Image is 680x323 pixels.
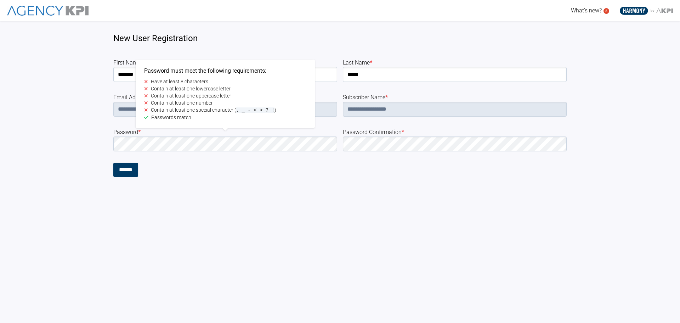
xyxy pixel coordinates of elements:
[385,94,388,101] abbr: required
[343,93,567,102] label: subscriber Name
[144,78,306,85] li: Have at least 8 characters
[113,59,337,67] label: first Name
[144,85,306,92] li: Contain at least one lowercase letter
[144,67,306,75] h3: Password must meet the following requirements:
[343,128,567,137] label: password Confirmation
[113,128,337,137] label: password
[7,6,89,16] img: AgencyKPI
[141,59,143,66] abbr: required
[603,8,609,14] a: 5
[236,107,274,113] span: . _ - < > ? !
[144,114,306,121] li: Passwords match
[113,93,337,102] label: email Address
[138,129,141,135] abbr: required
[144,99,306,106] li: Contain at least one number
[343,59,567,67] label: last Name
[113,33,567,47] h1: New User Registration
[605,9,607,13] text: 5
[144,106,306,114] li: Contain at least one special character ( )
[402,129,404,135] abbr: required
[144,92,306,99] li: Contain at least one uppercase letter
[370,59,372,66] abbr: required
[571,7,602,14] span: What's new?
